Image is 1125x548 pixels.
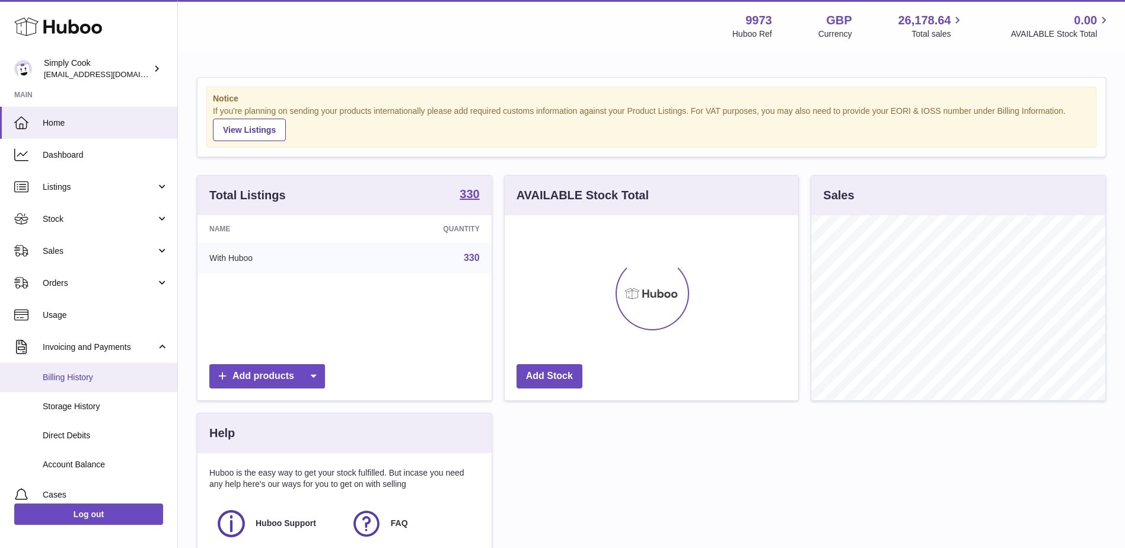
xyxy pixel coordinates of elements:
strong: 9973 [745,12,772,28]
div: Simply Cook [44,58,151,80]
span: Stock [43,214,156,225]
a: 0.00 AVAILABLE Stock Total [1011,12,1111,40]
span: Total sales [912,28,964,40]
a: Add Stock [517,364,582,388]
h3: Total Listings [209,187,286,203]
h3: Help [209,425,235,441]
a: 330 [464,253,480,263]
span: Billing History [43,372,168,383]
img: internalAdmin-9973@internal.huboo.com [14,60,32,78]
p: Huboo is the easy way to get your stock fulfilled. But incase you need any help here's our ways f... [209,467,480,490]
span: Cases [43,489,168,501]
span: Usage [43,310,168,321]
td: With Huboo [197,243,352,273]
h3: Sales [823,187,854,203]
span: Invoicing and Payments [43,342,156,353]
a: View Listings [213,119,286,141]
strong: Notice [213,93,1090,104]
th: Quantity [352,215,491,243]
a: Log out [14,504,163,525]
a: Huboo Support [215,508,339,540]
div: Huboo Ref [732,28,772,40]
span: FAQ [391,518,408,529]
span: Listings [43,181,156,193]
strong: 330 [460,188,479,200]
a: 330 [460,188,479,202]
div: Currency [818,28,852,40]
a: Add products [209,364,325,388]
span: Dashboard [43,149,168,161]
span: 26,178.64 [898,12,951,28]
span: Home [43,117,168,129]
span: Orders [43,278,156,289]
span: Direct Debits [43,430,168,441]
span: Huboo Support [256,518,316,529]
span: 0.00 [1074,12,1097,28]
h3: AVAILABLE Stock Total [517,187,649,203]
th: Name [197,215,352,243]
span: AVAILABLE Stock Total [1011,28,1111,40]
a: FAQ [350,508,474,540]
strong: GBP [826,12,852,28]
span: Account Balance [43,459,168,470]
a: 26,178.64 Total sales [898,12,964,40]
span: Storage History [43,401,168,412]
span: Sales [43,246,156,257]
span: [EMAIL_ADDRESS][DOMAIN_NAME] [44,69,174,79]
div: If you're planning on sending your products internationally please add required customs informati... [213,106,1090,141]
